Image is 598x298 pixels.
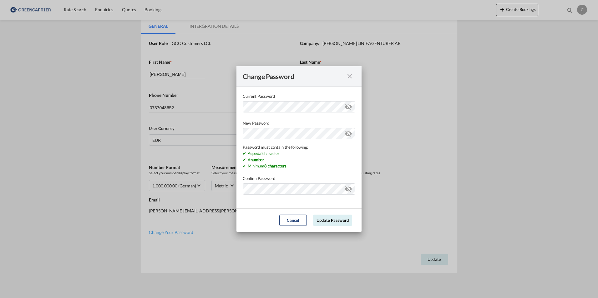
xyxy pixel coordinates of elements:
div: Change Password [243,72,344,80]
label: Confirm Password [243,175,355,181]
md-icon: icon-close fg-AAA8AD cursor [346,72,353,80]
b: number [251,157,264,162]
md-icon: icon-eye-off [345,129,352,136]
div: A character [243,150,355,156]
label: New Password [243,120,355,126]
md-icon: icon-eye-off [345,102,352,109]
button: Update Password [313,215,352,226]
b: 8 characters [264,163,286,168]
button: Cancel [279,215,307,226]
div: Password must contain the following: [243,144,355,150]
div: A [243,156,355,163]
label: Current Password [243,93,355,99]
div: Minimum [243,163,355,169]
md-icon: icon-eye-off [345,184,352,191]
b: special [251,151,262,156]
md-dialog: Current Password ... [236,66,362,232]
